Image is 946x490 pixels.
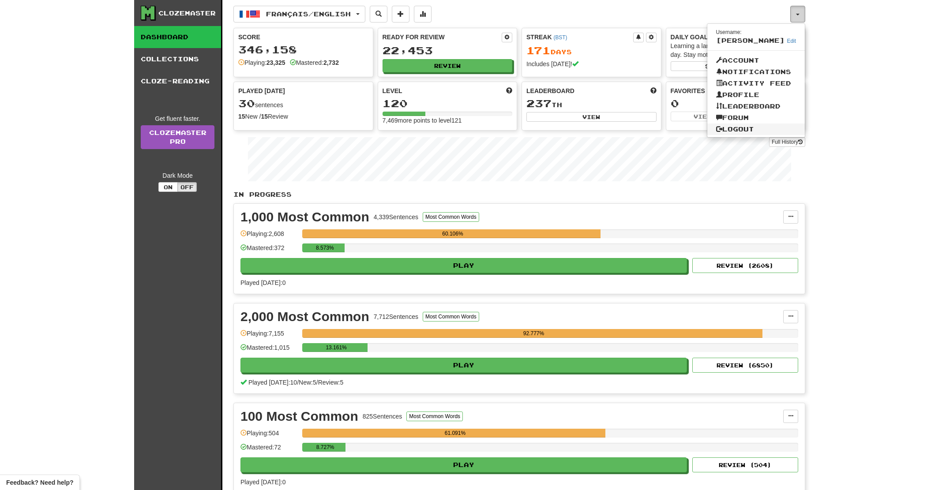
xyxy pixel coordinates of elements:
div: Includes [DATE]! [526,60,657,68]
div: Score [238,33,368,41]
span: Français / English [266,10,351,18]
button: Play [240,258,687,273]
span: Review: 5 [318,379,344,386]
span: Level [383,86,402,95]
button: On [158,182,178,192]
span: / [316,379,318,386]
div: 92.777% [305,329,762,338]
div: Playing: 7,155 [240,329,298,344]
div: Get fluent faster. [141,114,214,123]
a: Activity Feed [707,78,805,89]
strong: 15 [238,113,245,120]
button: Seta dailygoal [671,61,801,71]
span: [PERSON_NAME] [716,37,785,44]
div: 8.727% [305,443,345,452]
div: Learning a language requires practice every day. Stay motivated! [671,41,801,59]
button: Review [383,59,513,72]
div: 346,158 [238,44,368,55]
div: New / Review [238,112,368,121]
span: 30 [238,97,255,109]
button: Play [240,358,687,373]
div: Mastered: 372 [240,243,298,258]
div: Playing: 504 [240,429,298,443]
div: 7,712 Sentences [374,312,418,321]
button: Most Common Words [406,411,463,421]
a: Logout [707,123,805,135]
button: View [671,112,735,121]
span: Score more points to level up [506,86,512,95]
span: 171 [526,44,551,56]
button: Most Common Words [423,312,479,322]
a: Leaderboard [707,101,805,112]
span: / [297,379,299,386]
strong: 15 [261,113,268,120]
button: More stats [414,6,432,22]
a: Profile [707,89,805,101]
span: New: 5 [299,379,316,386]
p: In Progress [233,190,805,199]
span: Played [DATE]: 0 [240,479,285,486]
div: Daily Goal [671,33,801,41]
div: 825 Sentences [363,412,402,421]
div: 7,469 more points to level 121 [383,116,513,125]
div: 8.573% [305,243,345,252]
a: Forum [707,112,805,123]
button: Play [240,457,687,472]
button: Full History [769,137,805,147]
span: This week in points, UTC [650,86,657,95]
button: Review (2608) [692,258,798,273]
div: Ready for Review [383,33,502,41]
button: Most Common Words [423,212,479,222]
div: 22,453 [383,45,513,56]
div: 4,339 Sentences [374,213,418,221]
div: Favorites [671,86,801,95]
a: Notifications [707,66,805,78]
a: ClozemasterPro [141,125,214,149]
span: Leaderboard [526,86,574,95]
button: Français/English [233,6,365,22]
span: 237 [526,97,552,109]
span: Open feedback widget [6,478,73,487]
div: 61.091% [305,429,605,438]
div: Day s [526,45,657,56]
button: Review (504) [692,457,798,472]
div: Clozemaster [158,9,216,18]
a: Cloze-Reading [134,70,221,92]
div: 120 [383,98,513,109]
button: Off [177,182,197,192]
div: 2,000 Most Common [240,310,369,323]
div: Playing: 2,608 [240,229,298,244]
button: Review (6850) [692,358,798,373]
div: Mastered: [290,58,339,67]
div: 1,000 Most Common [240,210,369,224]
div: 13.161% [305,343,368,352]
span: Played [DATE]: 10 [248,379,297,386]
div: Dark Mode [141,171,214,180]
span: Played [DATE]: 0 [240,279,285,286]
div: sentences [238,98,368,109]
span: Played [DATE] [238,86,285,95]
strong: 2,732 [323,59,339,66]
a: Dashboard [134,26,221,48]
div: 100 Most Common [240,410,358,423]
div: th [526,98,657,109]
button: View [526,112,657,122]
button: Search sentences [370,6,387,22]
div: Streak [526,33,633,41]
div: Playing: [238,58,285,67]
a: Edit [787,38,796,44]
a: Account [707,55,805,66]
div: Mastered: 1,015 [240,343,298,358]
small: Username: [716,29,742,35]
div: 0 [671,98,801,109]
div: 60.106% [305,229,600,238]
div: Mastered: 72 [240,443,298,457]
button: Add sentence to collection [392,6,409,22]
a: Collections [134,48,221,70]
strong: 23,325 [267,59,285,66]
a: (BST) [553,34,567,41]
